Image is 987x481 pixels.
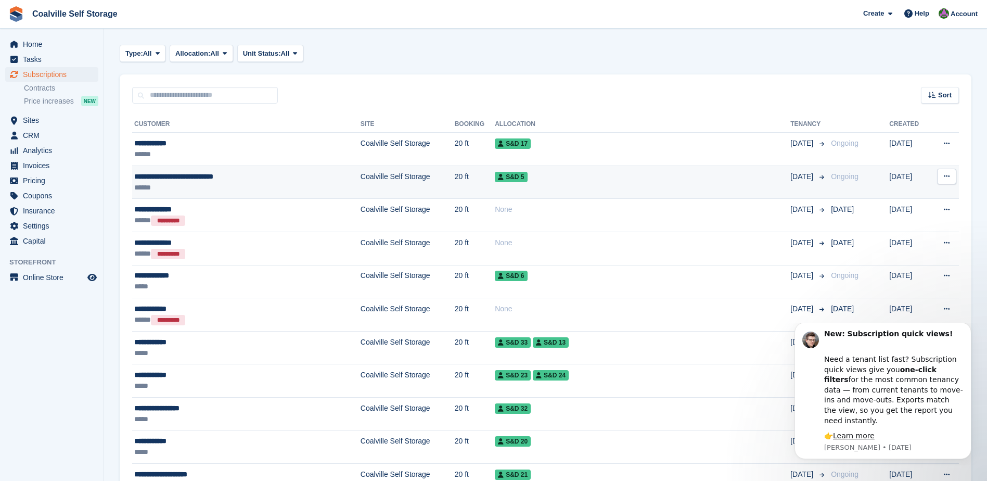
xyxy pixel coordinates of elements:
td: Coalville Self Storage [361,265,455,298]
div: None [495,303,790,314]
span: S&D 21 [495,470,531,480]
img: Jenny Rich [939,8,949,19]
a: Price increases NEW [24,95,98,107]
span: S&D 6 [495,271,527,281]
td: 20 ft [455,298,495,332]
img: Profile image for Steven [23,9,40,26]
a: menu [5,234,98,248]
a: Preview store [86,271,98,284]
span: [DATE] [790,270,815,281]
a: menu [5,52,98,67]
td: 20 ft [455,397,495,431]
a: Coalville Self Storage [28,5,122,22]
span: S&D 5 [495,172,527,182]
a: menu [5,204,98,218]
span: S&D 20 [495,436,531,447]
div: None [495,204,790,215]
span: S&D 13 [533,337,569,348]
td: Coalville Self Storage [361,431,455,464]
td: Coalville Self Storage [361,298,455,332]
a: menu [5,67,98,82]
td: Coalville Self Storage [361,364,455,398]
a: menu [5,173,98,188]
span: Subscriptions [23,67,85,82]
span: S&D 17 [495,138,531,149]
a: menu [5,219,98,233]
span: S&D 33 [495,337,531,348]
span: [DATE] [831,305,854,313]
span: Ongoing [831,139,858,147]
span: Coupons [23,188,85,203]
button: Unit Status: All [237,45,303,62]
td: [DATE] [889,265,929,298]
span: [DATE] [790,303,815,314]
span: Settings [23,219,85,233]
span: Ongoing [831,172,858,181]
span: S&D 23 [495,370,531,381]
span: [DATE] [790,171,815,182]
div: None [495,237,790,248]
span: Sort [938,90,952,100]
a: Learn more [54,109,96,117]
td: Coalville Self Storage [361,232,455,265]
b: New: Subscription quick views! [45,7,174,15]
td: Coalville Self Storage [361,199,455,232]
span: Help [915,8,929,19]
span: Sites [23,113,85,128]
p: Message from Steven, sent 2d ago [45,120,185,130]
div: NEW [81,96,98,106]
span: All [281,48,290,59]
th: Site [361,116,455,133]
td: 20 ft [455,431,495,464]
span: [DATE] [790,204,815,215]
span: [DATE] [790,469,815,480]
span: S&D 32 [495,403,531,414]
td: [DATE] [889,166,929,199]
a: menu [5,270,98,285]
span: All [143,48,152,59]
span: S&D 24 [533,370,569,381]
td: [DATE] [889,133,929,166]
td: 20 ft [455,331,495,364]
span: Type: [125,48,143,59]
td: Coalville Self Storage [361,331,455,364]
td: 20 ft [455,232,495,265]
span: CRM [23,128,85,143]
span: Create [863,8,884,19]
th: Allocation [495,116,790,133]
a: menu [5,128,98,143]
td: Coalville Self Storage [361,133,455,166]
a: menu [5,113,98,128]
span: Invoices [23,158,85,173]
td: 20 ft [455,199,495,232]
th: Customer [132,116,361,133]
span: Pricing [23,173,85,188]
span: Allocation: [175,48,210,59]
span: [DATE] [790,138,815,149]
span: Insurance [23,204,85,218]
div: 👉 [45,108,185,119]
span: [DATE] [790,237,815,248]
span: Ongoing [831,271,858,280]
td: [DATE] [889,298,929,332]
span: Online Store [23,270,85,285]
span: [DATE] [831,238,854,247]
span: All [210,48,219,59]
span: Analytics [23,143,85,158]
a: menu [5,143,98,158]
a: menu [5,37,98,52]
td: 20 ft [455,166,495,199]
span: Tasks [23,52,85,67]
th: Booking [455,116,495,133]
span: Unit Status: [243,48,281,59]
img: stora-icon-8386f47178a22dfd0bd8f6a31ec36ba5ce8667c1dd55bd0f319d3a0aa187defe.svg [8,6,24,22]
span: Account [951,9,978,19]
th: Created [889,116,929,133]
td: [DATE] [889,232,929,265]
span: [DATE] [831,205,854,213]
div: Need a tenant list fast? Subscription quick views give you for the most common tenancy data — fro... [45,21,185,103]
td: Coalville Self Storage [361,166,455,199]
td: Coalville Self Storage [361,397,455,431]
span: Price increases [24,96,74,106]
button: Allocation: All [170,45,233,62]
